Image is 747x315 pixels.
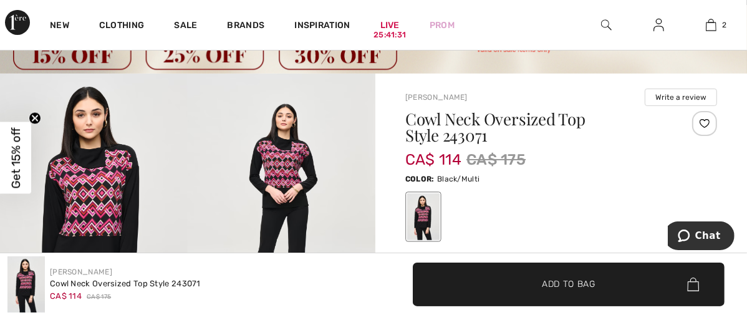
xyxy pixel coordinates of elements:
[430,19,455,32] a: Prom
[687,278,699,291] img: Bag.svg
[405,93,468,102] a: [PERSON_NAME]
[29,112,41,124] button: Close teaser
[228,20,265,33] a: Brands
[542,278,595,291] span: Add to Bag
[294,20,350,33] span: Inspiration
[50,278,201,290] div: Cowl Neck Oversized Top Style 243071
[50,20,69,33] a: New
[5,10,30,35] img: 1ère Avenue
[405,138,461,168] span: CA$ 114
[9,127,23,188] span: Get 15% off
[413,263,725,306] button: Add to Bag
[99,20,144,33] a: Clothing
[373,29,406,41] div: 25:41:31
[50,268,112,276] a: [PERSON_NAME]
[380,19,400,32] a: Live25:41:31
[643,17,674,33] a: Sign In
[87,293,111,302] span: CA$ 175
[653,17,664,32] img: My Info
[685,17,736,32] a: 2
[668,221,735,253] iframe: Opens a widget where you can chat to one of our agents
[437,175,480,183] span: Black/Multi
[645,89,717,106] button: Write a review
[405,175,435,183] span: Color:
[407,193,440,240] div: Black/Multi
[706,17,716,32] img: My Bag
[466,148,526,171] span: CA$ 175
[50,291,82,301] span: CA$ 114
[405,111,665,143] h1: Cowl Neck Oversized Top Style 243071
[7,256,45,313] img: Cowl Neck Oversized Top Style 243071
[174,20,197,33] a: Sale
[723,19,727,31] span: 2
[601,17,612,32] img: search the website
